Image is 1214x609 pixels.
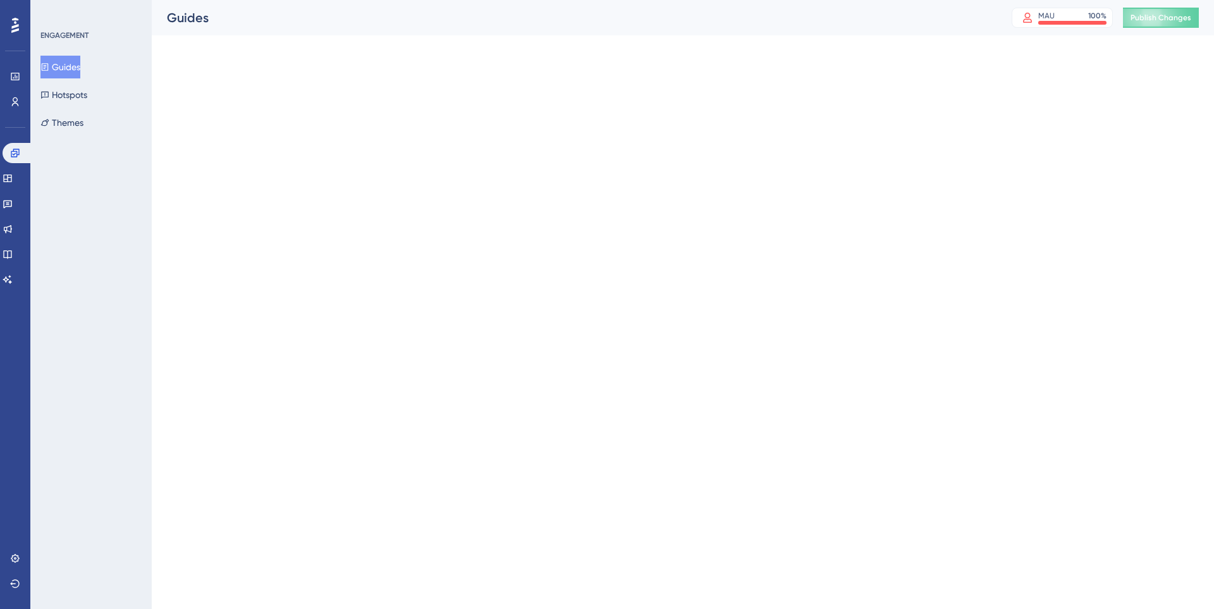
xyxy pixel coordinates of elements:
div: Guides [167,9,980,27]
button: Themes [40,111,83,134]
button: Guides [40,56,80,78]
button: Publish Changes [1123,8,1199,28]
div: MAU [1038,11,1055,21]
span: Publish Changes [1131,13,1191,23]
div: 100 % [1088,11,1107,21]
div: ENGAGEMENT [40,30,89,40]
button: Hotspots [40,83,87,106]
